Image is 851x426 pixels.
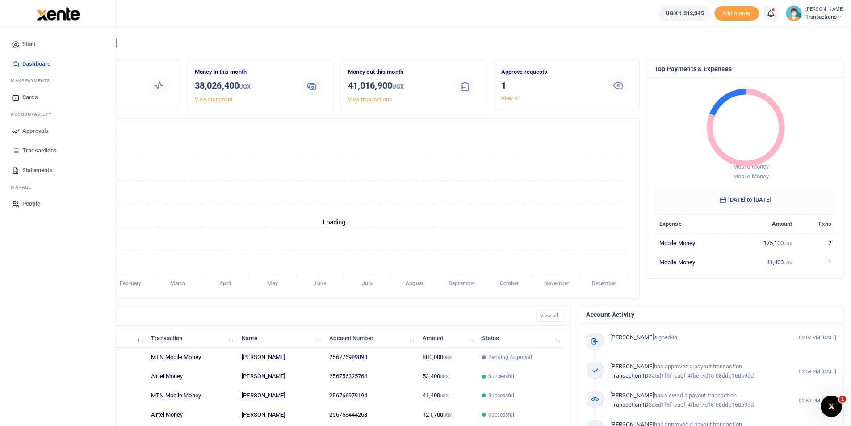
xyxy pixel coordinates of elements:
td: 2 [797,233,836,253]
th: Amount [732,214,797,233]
span: Mobile Money [733,173,769,180]
td: [PERSON_NAME] [237,348,324,367]
small: UGX [443,413,452,418]
small: 02:59 PM [DATE] [799,368,836,375]
td: Airtel Money [146,367,237,386]
span: Mobile Money [733,163,769,170]
td: [PERSON_NAME] [237,405,324,425]
tspan: March [170,281,186,287]
td: 41,400 [732,253,797,271]
small: UGX [440,393,449,398]
a: profile-user [PERSON_NAME] Transactions [786,5,844,21]
span: Add money [714,6,759,21]
a: View all [501,95,520,101]
small: UGX [784,260,792,265]
td: Mobile Money [654,233,732,253]
a: View all [536,310,564,322]
tspan: February [120,281,141,287]
span: [PERSON_NAME] [610,392,654,399]
td: 121,700 [418,405,477,425]
li: Toup your wallet [714,6,759,21]
p: Money in this month [195,67,291,77]
td: 256776989898 [324,348,418,367]
span: Successful [488,372,515,380]
span: Successful [488,411,515,419]
tspan: October [500,281,520,287]
a: Start [7,34,109,54]
span: Transactions [22,146,57,155]
small: 03:07 PM [DATE] [799,334,836,342]
p: has viewed a payout transaction 3a5d1f6f-ca0f-4fbe-7d15-08dde160b9bd [610,391,780,410]
span: Pending Approval [488,353,532,361]
a: View transactions [348,97,392,103]
text: Loading... [323,219,351,226]
span: UGX 1,312,345 [666,9,704,18]
span: countability [17,111,51,118]
span: Transaction ID [610,372,648,379]
th: Amount: activate to sort column ascending [418,329,477,348]
h4: Hello [PERSON_NAME] [34,38,844,48]
th: Expense [654,214,732,233]
th: Txns [797,214,836,233]
h3: 41,016,900 [348,79,444,93]
li: M [7,74,109,88]
a: Cards [7,88,109,107]
td: Airtel Money [146,405,237,425]
span: [PERSON_NAME] [610,363,654,370]
small: UGX [239,83,251,90]
th: Account Number: activate to sort column ascending [324,329,418,348]
th: Name: activate to sort column ascending [237,329,324,348]
iframe: Intercom live chat [821,396,842,417]
span: Transaction ID [610,401,648,408]
td: 256756325764 [324,367,418,386]
a: logo-small logo-large logo-large [36,10,80,17]
tspan: June [314,281,326,287]
tspan: August [406,281,423,287]
h3: 38,026,400 [195,79,291,93]
span: anage [15,184,32,190]
img: logo-large [37,7,80,21]
a: Approvals [7,121,109,141]
td: 41,400 [418,386,477,405]
td: 256766979194 [324,386,418,405]
a: Dashboard [7,54,109,74]
a: View statement [195,97,233,103]
a: Statements [7,160,109,180]
h4: Recent Transactions [42,311,529,321]
img: profile-user [786,5,802,21]
p: Approve requests [501,67,598,77]
h4: Top Payments & Expenses [654,64,836,74]
tspan: December [592,281,616,287]
td: 53,400 [418,367,477,386]
td: [PERSON_NAME] [237,386,324,405]
h4: Transactions Overview [42,122,632,132]
span: Cards [22,93,38,102]
tspan: May [267,281,277,287]
span: Approvals [22,127,49,135]
tspan: April [219,281,231,287]
li: Ac [7,107,109,121]
small: [PERSON_NAME] [805,6,844,13]
tspan: November [544,281,570,287]
tspan: September [449,281,475,287]
td: 800,000 [418,348,477,367]
h4: Account Activity [586,310,836,320]
span: Dashboard [22,59,50,68]
span: Successful [488,392,515,400]
span: People [22,199,40,208]
a: Transactions [7,141,109,160]
span: Start [22,40,35,49]
a: Add money [714,9,759,16]
p: signed-in [610,333,780,342]
td: [PERSON_NAME] [237,367,324,386]
td: 175,100 [732,233,797,253]
tspan: July [362,281,372,287]
span: 1 [839,396,846,403]
span: Transactions [805,13,844,21]
p: has approved a payout transaction 3a5d1f6f-ca0f-4fbe-7d15-08dde160b9bd [610,362,780,381]
td: MTN Mobile Money [146,386,237,405]
a: UGX 1,312,345 [659,5,710,21]
li: Wallet ballance [655,5,714,21]
p: Money out this month [348,67,444,77]
td: Mobile Money [654,253,732,271]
